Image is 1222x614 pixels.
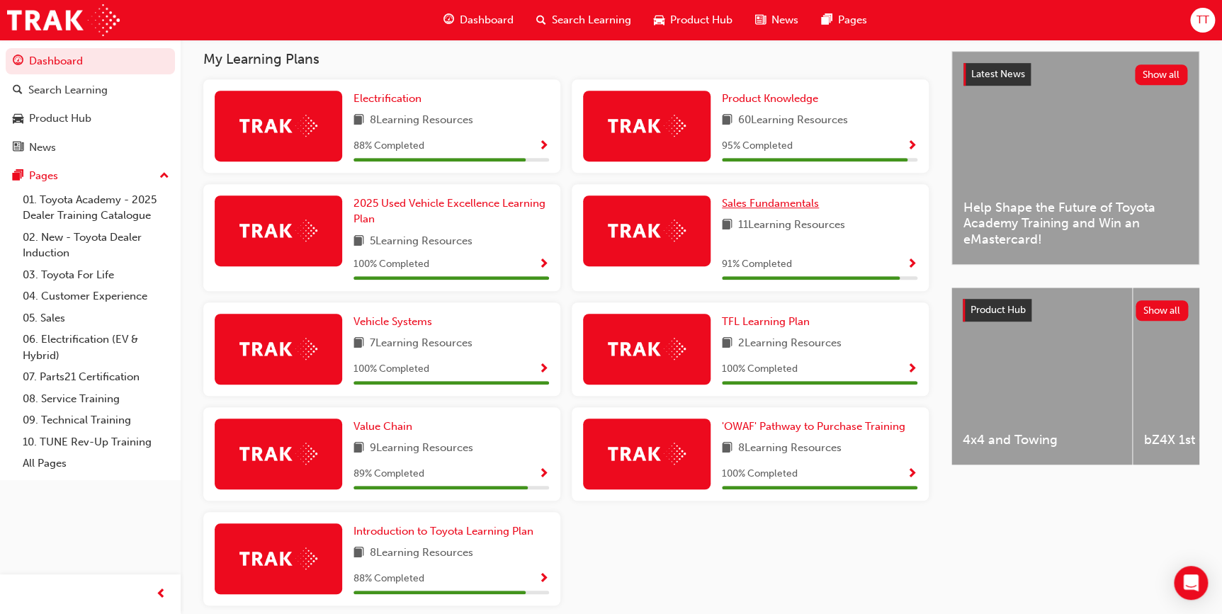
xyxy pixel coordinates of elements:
[538,360,549,378] button: Show Progress
[907,360,917,378] button: Show Progress
[538,468,549,481] span: Show Progress
[525,6,643,35] a: search-iconSearch Learning
[203,51,929,67] h3: My Learning Plans
[17,431,175,453] a: 10. TUNE Rev-Up Training
[951,288,1132,465] a: 4x4 and Towing
[17,409,175,431] a: 09. Technical Training
[654,11,664,29] span: car-icon
[722,256,792,273] span: 91 % Completed
[13,142,23,154] span: news-icon
[1190,8,1215,33] button: TT
[538,570,549,588] button: Show Progress
[353,525,533,538] span: Introduction to Toyota Learning Plan
[17,329,175,366] a: 06. Electrification (EV & Hybrid)
[538,573,549,586] span: Show Progress
[353,233,364,251] span: book-icon
[722,197,819,210] span: Sales Fundamentals
[353,361,429,377] span: 100 % Completed
[1135,64,1188,85] button: Show all
[239,338,317,360] img: Trak
[722,315,810,328] span: TFL Learning Plan
[738,335,842,353] span: 2 Learning Resources
[353,335,364,353] span: book-icon
[907,140,917,153] span: Show Progress
[432,6,525,35] a: guage-iconDashboard
[1174,566,1208,600] div: Open Intercom Messenger
[907,137,917,155] button: Show Progress
[608,338,686,360] img: Trak
[6,45,175,163] button: DashboardSearch LearningProduct HubNews
[443,11,454,29] span: guage-icon
[29,140,56,156] div: News
[460,12,514,28] span: Dashboard
[538,137,549,155] button: Show Progress
[156,586,166,603] span: prev-icon
[353,466,424,482] span: 89 % Completed
[17,307,175,329] a: 05. Sales
[837,12,866,28] span: Pages
[538,140,549,153] span: Show Progress
[239,443,317,465] img: Trak
[370,233,473,251] span: 5 Learning Resources
[239,547,317,569] img: Trak
[907,258,917,271] span: Show Progress
[643,6,744,35] a: car-iconProduct Hub
[13,55,23,68] span: guage-icon
[29,110,91,127] div: Product Hub
[722,335,732,353] span: book-icon
[353,314,438,330] a: Vehicle Systems
[353,545,364,562] span: book-icon
[536,11,546,29] span: search-icon
[17,388,175,410] a: 08. Service Training
[353,112,364,130] span: book-icon
[353,195,549,227] a: 2025 Used Vehicle Excellence Learning Plan
[28,82,108,98] div: Search Learning
[353,91,427,107] a: Electrification
[722,440,732,457] span: book-icon
[608,443,686,465] img: Trak
[771,12,798,28] span: News
[7,4,120,36] img: Trak
[353,197,545,226] span: 2025 Used Vehicle Excellence Learning Plan
[722,138,793,154] span: 95 % Completed
[17,366,175,388] a: 07. Parts21 Certification
[17,264,175,286] a: 03. Toyota For Life
[722,419,911,435] a: 'OWAF' Pathway to Purchase Training
[353,138,424,154] span: 88 % Completed
[353,571,424,587] span: 88 % Completed
[353,523,539,540] a: Introduction to Toyota Learning Plan
[17,189,175,227] a: 01. Toyota Academy - 2025 Dealer Training Catalogue
[744,6,810,35] a: news-iconNews
[963,63,1187,86] a: Latest NewsShow all
[722,466,798,482] span: 100 % Completed
[6,163,175,189] button: Pages
[738,440,842,457] span: 8 Learning Resources
[963,200,1187,248] span: Help Shape the Future of Toyota Academy Training and Win an eMastercard!
[722,112,732,130] span: book-icon
[239,220,317,241] img: Trak
[13,113,23,125] span: car-icon
[159,167,169,186] span: up-icon
[538,465,549,483] button: Show Progress
[722,314,815,330] a: TFL Learning Plan
[353,440,364,457] span: book-icon
[6,106,175,132] a: Product Hub
[810,6,878,35] a: pages-iconPages
[353,419,418,435] a: Value Chain
[608,115,686,137] img: Trak
[538,258,549,271] span: Show Progress
[722,361,798,377] span: 100 % Completed
[907,468,917,481] span: Show Progress
[13,84,23,97] span: search-icon
[722,195,825,212] a: Sales Fundamentals
[13,170,23,183] span: pages-icon
[951,51,1199,265] a: Latest NewsShow allHelp Shape the Future of Toyota Academy Training and Win an eMastercard!
[6,48,175,74] a: Dashboard
[722,420,905,433] span: 'OWAF' Pathway to Purchase Training
[370,545,473,562] span: 8 Learning Resources
[755,11,766,29] span: news-icon
[353,315,432,328] span: Vehicle Systems
[370,112,473,130] span: 8 Learning Resources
